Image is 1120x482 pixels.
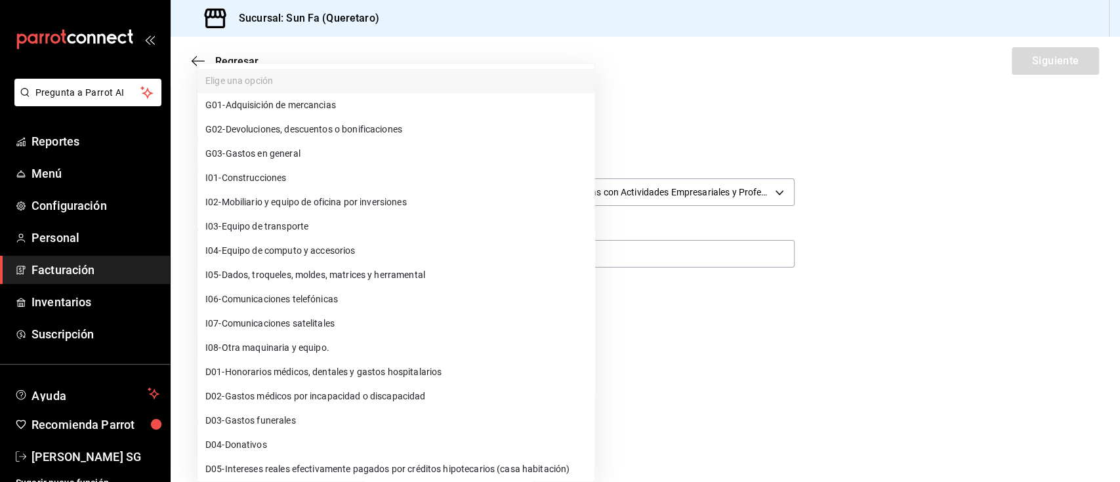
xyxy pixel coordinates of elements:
[205,244,356,258] span: I04 - Equipo de computo y accesorios
[205,220,308,233] span: I03 - Equipo de transporte
[205,147,301,161] span: G03 - Gastos en general
[205,317,335,331] span: I07 - Comunicaciones satelitales
[205,341,329,355] span: I08 - Otra maquinaria y equipo.
[205,365,442,379] span: D01 - Honorarios médicos, dentales y gastos hospitalarios
[205,123,402,136] span: G02 - Devoluciones, descuentos o bonificaciones
[205,98,336,112] span: G01 - Adquisición de mercancias
[205,438,267,452] span: D04 - Donativos
[205,195,407,209] span: I02 - Mobiliario y equipo de oficina por inversiones
[205,462,570,476] span: D05 - Intereses reales efectivamente pagados por créditos hipotecarios (casa habitación)
[205,171,286,185] span: I01 - Construcciones
[205,390,425,403] span: D02 - Gastos médicos por incapacidad o discapacidad
[205,292,338,306] span: I06 - Comunicaciones telefónicas
[205,414,296,428] span: D03 - Gastos funerales
[205,268,425,282] span: I05 - Dados, troqueles, moldes, matrices y herramental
